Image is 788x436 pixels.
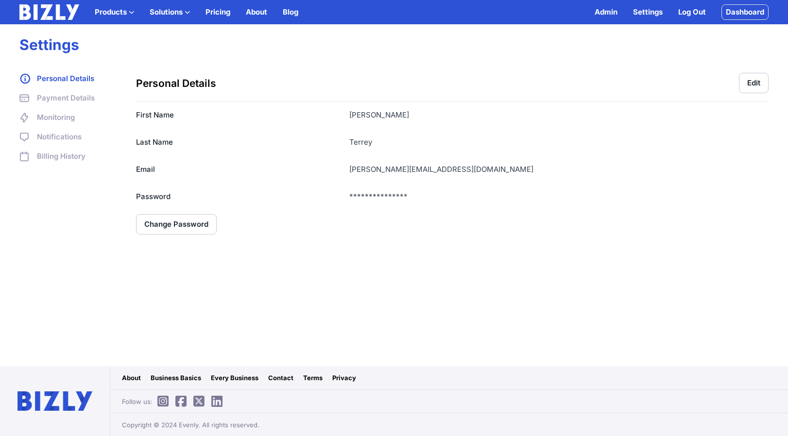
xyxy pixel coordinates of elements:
[136,214,217,235] a: Change Password
[303,373,323,383] a: Terms
[268,373,293,383] a: Contact
[349,109,769,121] dd: [PERSON_NAME]
[19,131,117,143] a: Notifications
[739,73,769,93] button: Edit
[721,4,769,20] a: Dashboard
[19,151,117,162] a: Billing History
[19,36,769,53] h1: Settings
[332,373,356,383] a: Privacy
[151,373,201,383] a: Business Basics
[19,73,117,84] a: Personal Details
[19,92,117,104] a: Payment Details
[136,109,342,121] dt: First Name
[678,6,706,18] a: Log Out
[136,164,342,175] dt: Email
[150,6,190,18] button: Solutions
[122,373,141,383] a: About
[136,191,342,202] dt: Password
[246,6,267,18] a: About
[283,6,298,18] a: Blog
[95,6,134,18] button: Products
[595,6,617,18] a: Admin
[136,136,342,148] dt: Last Name
[122,420,259,430] span: Copyright © 2024 Evenly. All rights reserved.
[19,112,117,123] a: Monitoring
[633,6,663,18] a: Settings
[349,136,769,148] dd: Terrey
[211,373,258,383] a: Every Business
[349,164,769,175] dd: [PERSON_NAME][EMAIL_ADDRESS][DOMAIN_NAME]
[122,397,227,406] span: Follow us:
[206,6,230,18] a: Pricing
[136,77,216,90] h3: Personal Details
